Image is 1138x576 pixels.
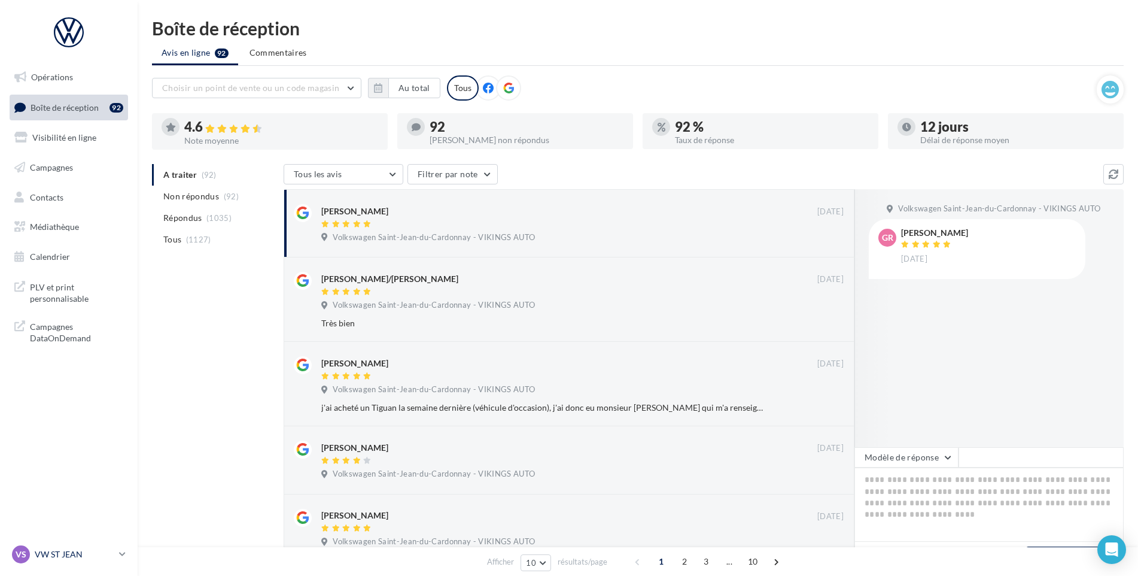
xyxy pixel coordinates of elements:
[901,254,927,265] span: [DATE]
[333,232,535,243] span: Volkswagen Saint-Jean-du-Cardonnay - VIKINGS AUTO
[30,319,123,344] span: Campagnes DataOnDemand
[152,19,1124,37] div: Boîte de réception
[10,543,128,566] a: VS VW ST JEAN
[652,552,671,571] span: 1
[333,300,535,311] span: Volkswagen Saint-Jean-du-Cardonnay - VIKINGS AUTO
[206,213,232,223] span: (1035)
[368,78,440,98] button: Au total
[294,169,342,179] span: Tous les avis
[163,190,219,202] span: Non répondus
[898,204,1100,214] span: Volkswagen Saint-Jean-du-Cardonnay - VIKINGS AUTO
[35,548,114,560] p: VW ST JEAN
[817,274,844,285] span: [DATE]
[7,274,130,310] a: PLV et print personnalisable
[30,162,73,172] span: Campagnes
[30,192,63,202] span: Contacts
[163,212,202,224] span: Répondus
[430,136,623,144] div: [PERSON_NAME] non répondus
[817,443,844,454] span: [DATE]
[7,314,130,349] a: Campagnes DataOnDemand
[162,83,339,93] span: Choisir un point de vente ou un code magasin
[224,192,239,201] span: (92)
[7,185,130,210] a: Contacts
[430,120,623,134] div: 92
[675,136,869,144] div: Taux de réponse
[7,95,130,120] a: Boîte de réception92
[521,554,551,571] button: 10
[7,125,130,150] a: Visibilité en ligne
[321,357,388,369] div: [PERSON_NAME]
[31,72,73,82] span: Opérations
[675,552,694,571] span: 2
[30,251,70,262] span: Calendrier
[526,558,536,568] span: 10
[447,75,479,101] div: Tous
[7,65,130,90] a: Opérations
[321,273,458,285] div: [PERSON_NAME]/[PERSON_NAME]
[321,510,388,522] div: [PERSON_NAME]
[407,164,498,184] button: Filtrer par note
[388,78,440,98] button: Au total
[696,552,716,571] span: 3
[333,536,535,547] span: Volkswagen Saint-Jean-du-Cardonnay - VIKINGS AUTO
[284,164,403,184] button: Tous les avis
[7,155,130,180] a: Campagnes
[7,244,130,269] a: Calendrier
[854,447,959,468] button: Modèle de réponse
[321,402,766,414] div: j'ai acheté un Tiguan la semaine dernière (véhicule d'occasion), j'ai donc eu monsieur [PERSON_NA...
[152,78,361,98] button: Choisir un point de vente ou un code magasin
[163,234,181,245] span: Tous
[817,359,844,369] span: [DATE]
[920,136,1114,144] div: Délai de réponse moyen
[558,556,607,568] span: résultats/page
[7,214,130,240] a: Médiathèque
[817,511,844,522] span: [DATE]
[920,120,1114,134] div: 12 jours
[321,442,388,454] div: [PERSON_NAME]
[30,279,123,305] span: PLV et print personnalisable
[333,469,535,480] span: Volkswagen Saint-Jean-du-Cardonnay - VIKINGS AUTO
[16,548,26,560] span: VS
[817,207,844,217] span: [DATE]
[249,47,307,59] span: Commentaires
[675,120,869,134] div: 92 %
[333,384,535,395] span: Volkswagen Saint-Jean-du-Cardonnay - VIKINGS AUTO
[321,317,766,329] div: Très bien
[186,235,211,244] span: (1127)
[487,556,514,568] span: Afficher
[882,232,893,244] span: Gr
[184,120,378,134] div: 4.6
[31,102,99,112] span: Boîte de réception
[30,222,79,232] span: Médiathèque
[321,205,388,217] div: [PERSON_NAME]
[109,103,123,113] div: 92
[901,229,968,237] div: [PERSON_NAME]
[720,552,739,571] span: ...
[184,137,378,145] div: Note moyenne
[743,552,763,571] span: 10
[1097,535,1126,564] div: Open Intercom Messenger
[32,132,96,143] span: Visibilité en ligne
